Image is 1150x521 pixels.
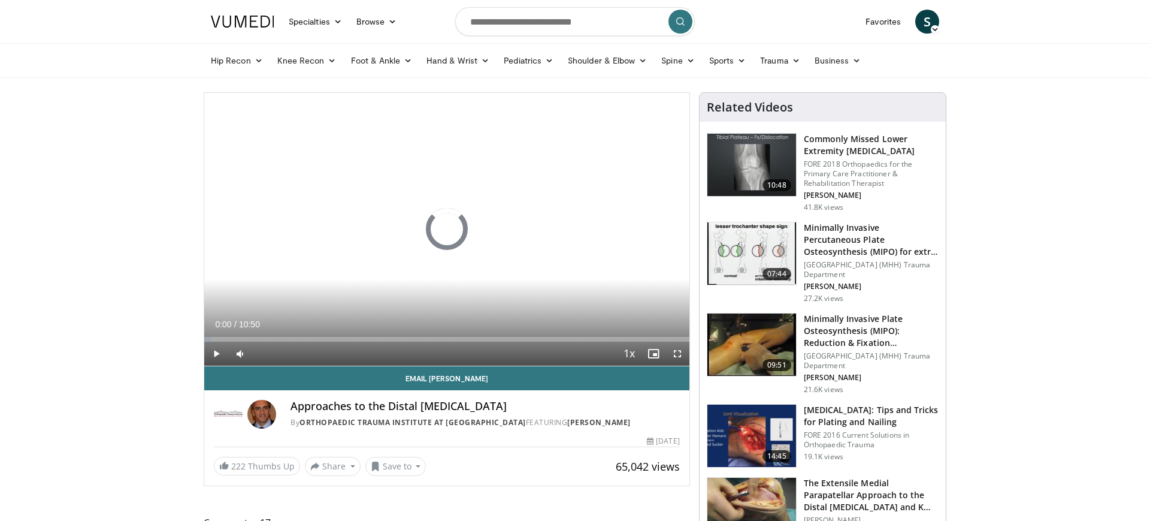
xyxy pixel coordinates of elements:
[616,459,680,474] span: 65,042 views
[647,436,679,447] div: [DATE]
[305,457,361,476] button: Share
[270,49,344,73] a: Knee Recon
[804,430,939,450] p: FORE 2016 Current Solutions in Orthopaedic Trauma
[641,342,665,366] button: Enable picture-in-picture mode
[804,203,843,212] p: 41.8K views
[707,133,939,212] a: 10:48 Commonly Missed Lower Extremity [MEDICAL_DATA] FORE 2018 Orthopaedics for the Primary Care ...
[349,10,404,34] a: Browse
[707,222,939,303] a: 07:44 Minimally Invasive Percutaneous Plate Osteosynthesis (MIPO) for extr… [GEOGRAPHIC_DATA] (MH...
[455,7,695,36] input: Search topics, interventions
[665,342,689,366] button: Fullscreen
[804,351,939,371] p: [GEOGRAPHIC_DATA] (MHH) Trauma Department
[214,400,243,429] img: Orthopaedic Trauma Institute at UCSF
[234,320,237,329] span: /
[654,49,701,73] a: Spine
[211,16,274,28] img: VuMedi Logo
[344,49,420,73] a: Foot & Ankle
[290,400,680,413] h4: Approaches to the Distal [MEDICAL_DATA]
[804,477,939,513] h3: The Extensile Medial Parapatellar Approach to the Distal [MEDICAL_DATA] and K…
[707,405,796,467] img: cb807dfe-f02f-4aa3-9a62-dcfa16b747aa.150x105_q85_crop-smart_upscale.jpg
[804,282,939,291] p: [PERSON_NAME]
[282,10,349,34] a: Specialties
[204,49,270,73] a: Hip Recon
[707,222,796,285] img: fylOjp5pkC-GA4Zn4xMDoxOjBrO-I4W8_9.150x105_q85_crop-smart_upscale.jpg
[239,320,260,329] span: 10:50
[804,385,843,394] p: 21.6K views
[807,49,868,73] a: Business
[762,268,791,280] span: 07:44
[228,342,252,366] button: Mute
[762,359,791,371] span: 09:51
[365,457,426,476] button: Save to
[762,450,791,462] span: 14:45
[762,179,791,191] span: 10:48
[707,404,939,468] a: 14:45 [MEDICAL_DATA]: Tips and Tricks for Plating and Nailing FORE 2016 Current Solutions in Orth...
[561,49,654,73] a: Shoulder & Elbow
[214,457,300,475] a: 222 Thumbs Up
[707,314,796,376] img: x0JBUkvnwpAy-qi34xMDoxOjBvO1TC8Z.150x105_q85_crop-smart_upscale.jpg
[299,417,526,427] a: Orthopaedic Trauma Institute at [GEOGRAPHIC_DATA]
[497,49,561,73] a: Pediatrics
[804,404,939,428] h3: [MEDICAL_DATA]: Tips and Tricks for Plating and Nailing
[204,366,689,390] a: Email [PERSON_NAME]
[707,313,939,394] a: 09:51 Minimally Invasive Plate Osteosynthesis (MIPO): Reduction & Fixation… [GEOGRAPHIC_DATA] (MH...
[707,100,793,115] h4: Related Videos
[702,49,753,73] a: Sports
[618,342,641,366] button: Playback Rate
[804,373,939,383] p: [PERSON_NAME]
[804,133,939,157] h3: Commonly Missed Lower Extremity [MEDICAL_DATA]
[419,49,497,73] a: Hand & Wrist
[804,159,939,188] p: FORE 2018 Orthopaedics for the Primary Care Practitioner & Rehabilitation Therapist
[804,260,939,279] p: [GEOGRAPHIC_DATA] (MHH) Trauma Department
[804,313,939,349] h3: Minimally Invasive Plate Osteosynthesis (MIPO): Reduction & Fixation…
[204,337,689,342] div: Progress Bar
[804,452,843,462] p: 19.1K views
[231,460,246,472] span: 222
[804,294,843,303] p: 27.2K views
[707,134,796,196] img: 4aa379b6-386c-4fb5-93ee-de5617843a87.150x105_q85_crop-smart_upscale.jpg
[290,417,680,428] div: By FEATURING
[804,191,939,200] p: [PERSON_NAME]
[204,93,689,366] video-js: Video Player
[858,10,908,34] a: Favorites
[753,49,807,73] a: Trauma
[804,222,939,258] h3: Minimally Invasive Percutaneous Plate Osteosynthesis (MIPO) for extr…
[567,417,631,427] a: [PERSON_NAME]
[915,10,939,34] a: S
[215,320,231,329] span: 0:00
[204,342,228,366] button: Play
[247,400,276,429] img: Avatar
